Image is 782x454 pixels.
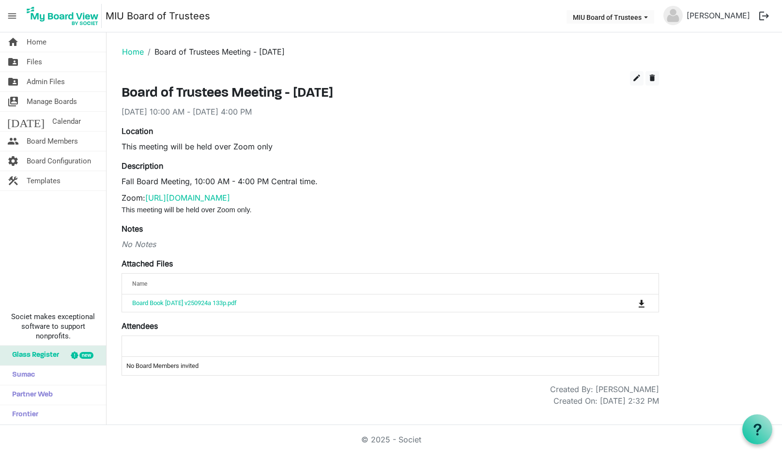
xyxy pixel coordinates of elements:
[7,405,38,425] span: Frontier
[645,71,659,86] button: delete
[4,312,102,341] span: Societ makes exceptional software to support nonprofits.
[635,296,648,310] button: Download
[27,52,42,72] span: Files
[754,6,774,26] button: logout
[27,132,78,151] span: Board Members
[632,73,641,82] span: edit
[7,112,45,131] span: [DATE]
[27,32,46,52] span: Home
[683,6,754,25] a: [PERSON_NAME]
[27,72,65,91] span: Admin Files
[122,238,659,250] div: No Notes
[122,141,659,152] div: This meeting will be held over Zoom only
[132,299,237,307] a: Board Book [DATE] v250924a 133p.pdf
[7,52,19,72] span: folder_shared
[7,171,19,190] span: construction
[122,223,143,234] label: Notes
[7,366,35,385] span: Sumac
[52,112,81,131] span: Calendar
[144,46,285,58] li: Board of Trustees Meeting - [DATE]
[7,385,53,405] span: Partner Web
[550,383,659,395] div: Created By: [PERSON_NAME]
[122,176,659,187] p: Fall Board Meeting, 10:00 AM - 4:00 PM Central time.
[122,106,659,117] div: [DATE] 10:00 AM - [DATE] 4:00 PM
[79,352,93,359] div: new
[122,47,144,57] a: Home
[24,4,106,28] a: My Board View Logo
[145,193,230,203] a: [URL][DOMAIN_NAME]
[663,6,683,25] img: no-profile-picture.svg
[3,7,21,25] span: menu
[122,86,659,102] h3: Board of Trustees Meeting - [DATE]
[122,294,598,312] td: Board Book 2025-09-27 v250924a 133p.pdf is template cell column header Name
[122,125,153,137] label: Location
[122,192,659,215] p: Zoom:
[122,160,163,172] label: Description
[27,171,61,190] span: Templates
[361,435,421,444] a: © 2025 - Societ
[630,71,644,86] button: edit
[122,206,252,214] span: This meeting will be held over Zoom only.
[24,4,102,28] img: My Board View Logo
[598,294,659,312] td: is Command column column header
[122,357,659,375] td: No Board Members invited
[122,258,173,269] label: Attached Files
[7,32,19,52] span: home
[106,6,210,26] a: MIU Board of Trustees
[27,151,91,171] span: Board Configuration
[7,92,19,111] span: switch_account
[122,320,158,332] label: Attendees
[7,72,19,91] span: folder_shared
[27,92,77,111] span: Manage Boards
[7,151,19,171] span: settings
[7,132,19,151] span: people
[132,280,147,287] span: Name
[567,10,654,24] button: MIU Board of Trustees dropdownbutton
[648,73,657,82] span: delete
[7,346,59,365] span: Glass Register
[553,395,659,407] div: Created On: [DATE] 2:32 PM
